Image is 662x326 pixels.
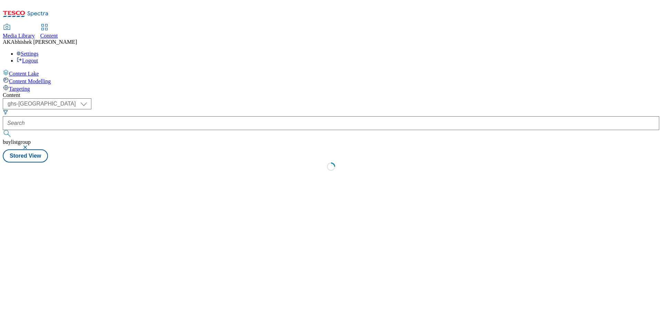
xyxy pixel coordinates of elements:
a: Settings [17,51,39,57]
span: AK [3,39,11,45]
button: Stored View [3,149,48,162]
span: Content Modelling [9,78,51,84]
input: Search [3,116,659,130]
a: Content [40,24,58,39]
span: Abhishek [PERSON_NAME] [11,39,77,45]
a: Targeting [3,85,659,92]
span: Media Library [3,33,35,39]
a: Content Modelling [3,77,659,85]
a: Logout [17,58,38,63]
span: Content Lake [9,71,39,77]
div: Content [3,92,659,98]
span: Targeting [9,86,30,92]
a: Content Lake [3,69,659,77]
span: buylistgroup [3,139,31,145]
span: Content [40,33,58,39]
svg: Search Filters [3,109,8,115]
a: Media Library [3,24,35,39]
